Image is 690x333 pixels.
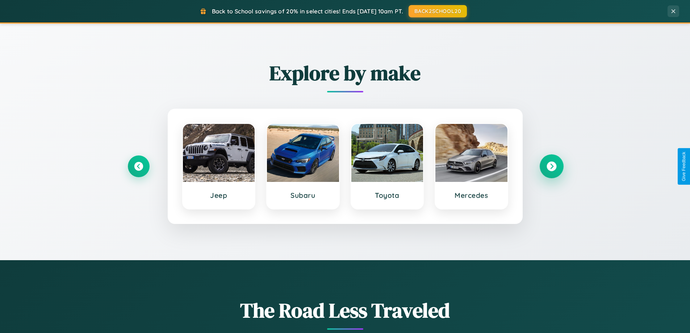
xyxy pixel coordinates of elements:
[190,191,248,200] h3: Jeep
[409,5,467,17] button: BACK2SCHOOL20
[443,191,500,200] h3: Mercedes
[359,191,416,200] h3: Toyota
[128,296,563,324] h1: The Road Less Traveled
[212,8,403,15] span: Back to School savings of 20% in select cities! Ends [DATE] 10am PT.
[681,152,686,181] div: Give Feedback
[274,191,332,200] h3: Subaru
[128,59,563,87] h2: Explore by make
